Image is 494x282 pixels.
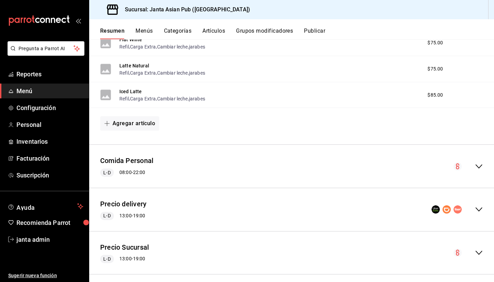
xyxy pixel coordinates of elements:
[236,28,293,39] button: Grupos modificadores
[119,95,205,102] div: , , ,
[100,156,153,166] button: Comida Personal
[130,43,156,50] button: Carga Extra
[189,43,205,50] button: jarabes
[16,171,83,180] span: Suscripción
[100,255,149,263] div: 13:00 - 19:00
[89,237,494,269] div: collapse-menu-row
[16,202,74,210] span: Ayuda
[16,120,83,129] span: Personal
[119,69,129,76] button: Refil
[5,50,84,57] a: Pregunta a Parrot AI
[130,95,156,102] button: Carga Extra
[119,43,205,50] div: , , ,
[101,212,113,219] span: L-D
[189,95,205,102] button: jarabes
[119,69,205,76] div: , , ,
[16,235,83,244] span: janta admin
[119,36,142,43] button: Flat White
[8,41,84,56] button: Pregunta a Parrot AI
[100,28,125,39] button: Resumen
[157,43,188,50] button: Cambiar leche
[427,65,443,73] span: $75.00
[89,194,494,226] div: collapse-menu-row
[304,28,325,39] button: Publicar
[164,28,192,39] button: Categorías
[157,95,188,102] button: Cambiar leche
[119,43,129,50] button: Refil
[19,45,74,52] span: Pregunta a Parrot AI
[16,86,83,96] span: Menú
[130,69,156,76] button: Carga Extra
[16,218,83,227] span: Recomienda Parrot
[100,199,146,209] button: Precio delivery
[100,242,149,252] button: Precio Sucursal
[16,69,83,79] span: Reportes
[101,169,113,176] span: L-D
[427,39,443,46] span: $75.00
[16,137,83,146] span: Inventarios
[16,154,83,163] span: Facturación
[202,28,225,39] button: Artículos
[119,95,129,102] button: Refil
[100,212,146,220] div: 13:00 - 19:00
[189,69,205,76] button: jarabes
[75,18,81,23] button: open_drawer_menu
[16,103,83,112] span: Configuración
[119,88,142,95] button: Iced Latte
[8,272,83,279] span: Sugerir nueva función
[119,6,250,14] h3: Sucursal: Janta Asian Pub ([GEOGRAPHIC_DATA])
[89,150,494,182] div: collapse-menu-row
[100,116,159,131] button: Agregar artículo
[101,256,113,263] span: L-D
[100,28,494,39] div: navigation tabs
[427,91,443,99] span: $85.00
[100,169,153,177] div: 08:00 - 22:00
[119,62,149,69] button: Latte Natural
[157,69,188,76] button: Cambiar leche
[136,28,153,39] button: Menús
